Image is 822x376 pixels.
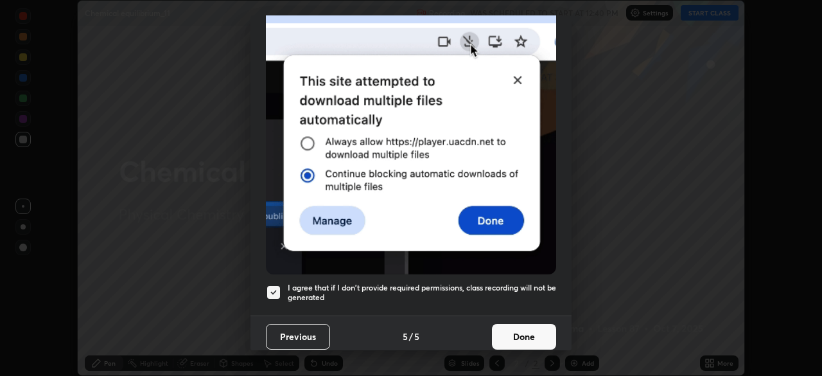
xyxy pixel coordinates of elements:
button: Done [492,324,556,350]
h4: 5 [414,330,419,343]
h5: I agree that if I don't provide required permissions, class recording will not be generated [288,283,556,303]
button: Previous [266,324,330,350]
h4: 5 [403,330,408,343]
h4: / [409,330,413,343]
